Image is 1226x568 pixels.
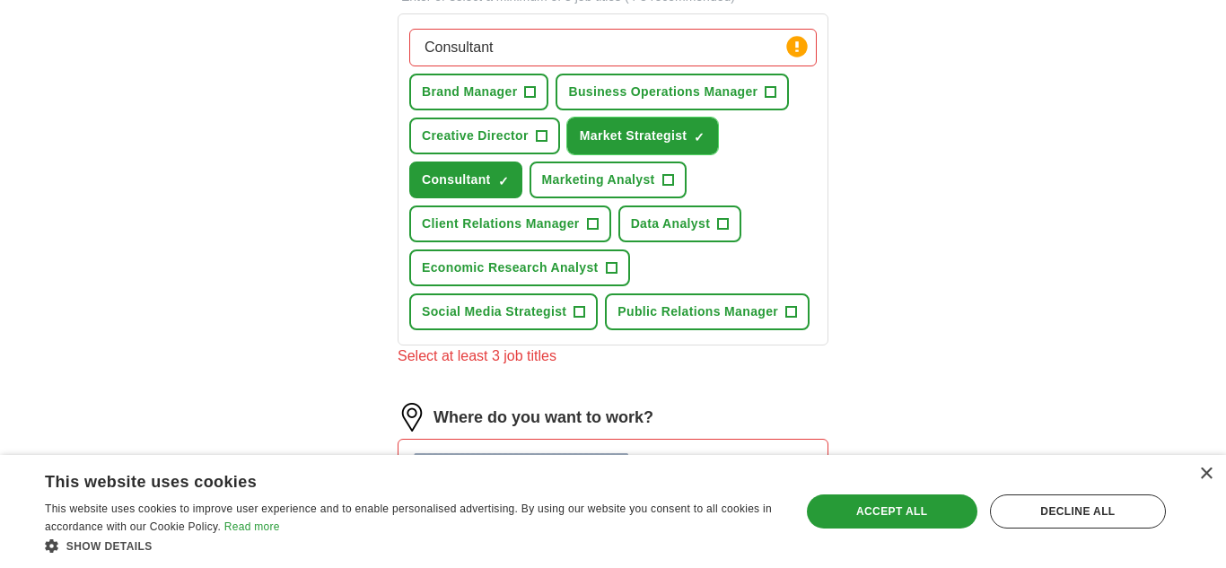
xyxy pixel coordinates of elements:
input: Type a job title and press enter [409,29,817,66]
span: Economic Research Analyst [422,258,599,277]
button: Client Relations Manager [409,205,611,242]
button: Social Media Strategist [409,293,598,330]
div: This website uses cookies [45,466,732,493]
span: This website uses cookies to improve user experience and to enable personalised advertising. By u... [45,502,772,533]
button: Public Relations Manager [605,293,810,330]
img: location.png [398,403,426,432]
button: Consultant✓ [409,162,522,198]
span: Creative Director [422,127,529,145]
span: Social Media Strategist [422,302,566,321]
div: Show details [45,537,777,555]
span: ✓ [498,174,509,188]
button: Data Analyst [618,205,742,242]
span: Show details [66,540,153,553]
span: ✓ [694,130,705,144]
span: Public Relations Manager [617,302,778,321]
span: Client Relations Manager [422,214,580,233]
button: Market Strategist✓ [567,118,719,154]
label: Where do you want to work? [433,406,653,430]
div: Decline all [990,494,1166,529]
span: Market Strategist [580,127,687,145]
button: Brand Manager [409,74,548,110]
div: Close [1199,468,1213,481]
span: Marketing Analyst [542,170,655,189]
a: Read more, opens a new window [224,520,280,533]
div: Select at least 3 job titles [398,345,828,367]
button: Economic Research Analyst [409,249,630,286]
button: Marketing Analyst [530,162,687,198]
span: Brand Manager [422,83,517,101]
button: Business Operations Manager [556,74,789,110]
button: Creative Director [409,118,560,154]
span: Consultant [422,170,491,189]
span: Business Operations Manager [568,83,757,101]
div: Accept all [807,494,977,529]
span: Data Analyst [631,214,711,233]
